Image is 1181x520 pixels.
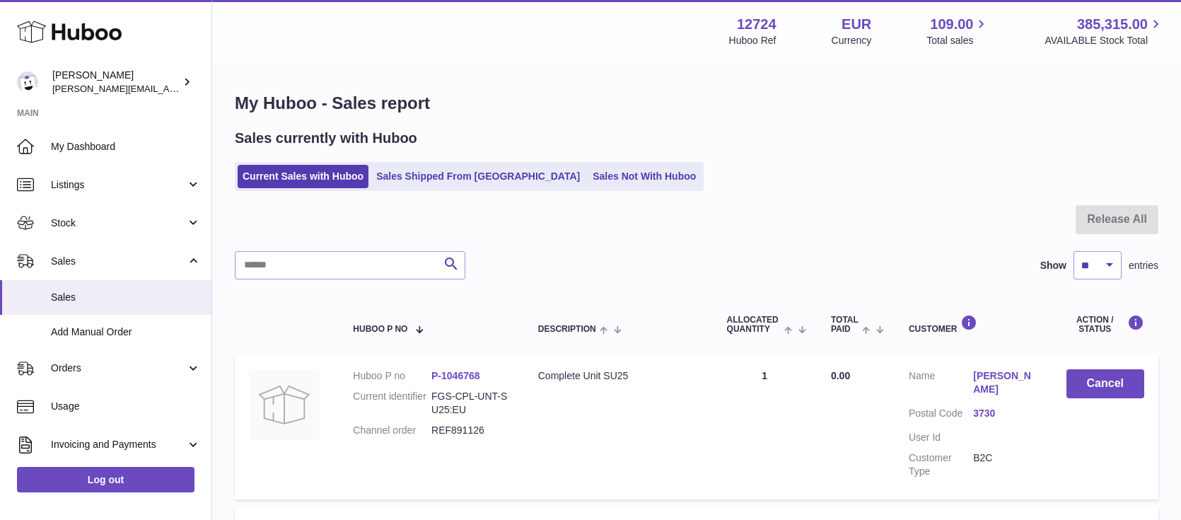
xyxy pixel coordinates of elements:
dd: FGS-CPL-UNT-SU25:EU [431,390,510,417]
img: no-photo.jpg [249,369,320,440]
a: 385,315.00 AVAILABLE Stock Total [1045,15,1164,47]
span: Invoicing and Payments [51,438,186,451]
a: P-1046768 [431,370,480,381]
span: Description [538,325,596,334]
a: Sales Not With Huboo [588,165,701,188]
strong: 12724 [737,15,776,34]
div: [PERSON_NAME] [52,69,180,96]
dt: Postal Code [909,407,973,424]
div: Currency [832,34,872,47]
span: My Dashboard [51,140,201,154]
span: entries [1129,259,1158,272]
span: Orders [51,362,186,375]
dt: Current identifier [353,390,431,417]
div: Complete Unit SU25 [538,369,699,383]
dt: Customer Type [909,451,973,478]
h2: Sales currently with Huboo [235,129,417,148]
dd: B2C [973,451,1037,478]
strong: EUR [842,15,871,34]
a: [PERSON_NAME] [973,369,1037,396]
div: Huboo Ref [729,34,776,47]
img: sebastian@ffern.co [17,71,38,93]
span: Stock [51,216,186,230]
label: Show [1040,259,1066,272]
dd: REF891126 [431,424,510,437]
span: Sales [51,255,186,268]
span: Sales [51,291,201,304]
span: 0.00 [831,370,850,381]
span: Total sales [926,34,989,47]
span: Add Manual Order [51,325,201,339]
a: Current Sales with Huboo [238,165,368,188]
a: 3730 [973,407,1037,420]
span: ALLOCATED Quantity [727,316,781,334]
dt: Channel order [353,424,431,437]
dt: Name [909,369,973,400]
span: [PERSON_NAME][EMAIL_ADDRESS][DOMAIN_NAME] [52,83,284,94]
a: Log out [17,467,194,492]
div: Action / Status [1066,315,1144,334]
span: 385,315.00 [1077,15,1148,34]
td: 1 [713,355,817,499]
dt: User Id [909,431,973,444]
a: Sales Shipped From [GEOGRAPHIC_DATA] [371,165,585,188]
span: 109.00 [930,15,973,34]
span: Huboo P no [353,325,407,334]
span: AVAILABLE Stock Total [1045,34,1164,47]
span: Usage [51,400,201,413]
a: 109.00 Total sales [926,15,989,47]
span: Listings [51,178,186,192]
h1: My Huboo - Sales report [235,92,1158,115]
span: Total paid [831,316,859,334]
div: Customer [909,315,1038,334]
button: Cancel [1066,369,1144,398]
dt: Huboo P no [353,369,431,383]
